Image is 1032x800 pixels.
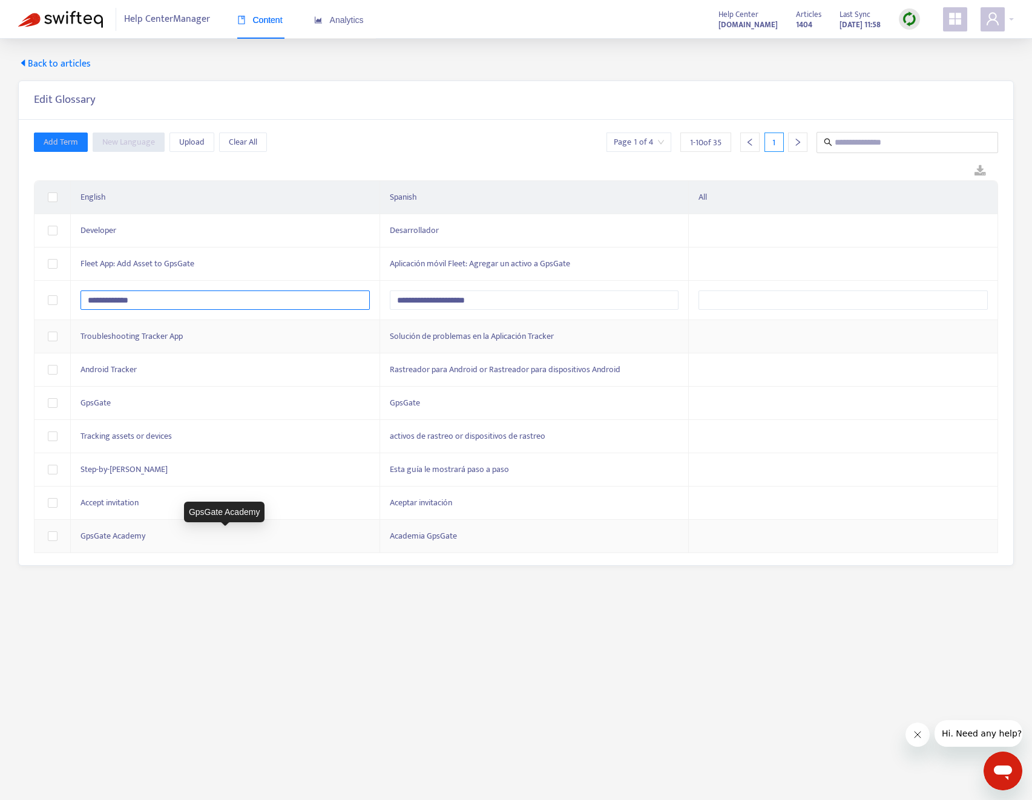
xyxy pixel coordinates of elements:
[81,496,139,510] span: Accept invitation
[796,8,821,21] span: Articles
[380,181,689,214] th: Spanish
[184,502,265,522] div: GpsGate Academy
[34,93,96,107] h5: Edit Glossary
[81,462,168,476] span: Step-by-[PERSON_NAME]
[18,57,91,71] span: Back to articles
[689,181,998,214] th: All
[824,138,832,146] span: search
[124,8,210,31] span: Help Center Manager
[390,462,509,476] span: Esta guía le mostrará paso a paso
[764,133,784,152] div: 1
[390,257,570,270] span: Aplicación móvil Fleet: Agregar un activo a GpsGate
[718,18,778,31] a: [DOMAIN_NAME]
[796,18,812,31] strong: 1404
[390,223,439,237] span: Desarrollador
[18,11,103,28] img: Swifteq
[81,329,183,343] span: Troubleshooting Tracker App
[948,11,962,26] span: appstore
[169,133,214,152] button: Upload
[81,223,116,237] span: Developer
[81,362,137,376] span: Android Tracker
[390,329,554,343] span: Solución de problemas en la Aplicación Tracker
[840,18,881,31] strong: [DATE] 11:58
[237,16,246,24] span: book
[390,362,620,376] span: Rastreador para Android or Rastreador para dispositivos Android
[390,496,452,510] span: Aceptar invitación
[179,136,205,149] span: Upload
[390,429,545,443] span: activos de rastreo or dispositivos de rastreo
[71,181,380,214] th: English
[237,15,283,25] span: Content
[81,257,194,270] span: Fleet App: Add Asset to GpsGate
[746,138,754,146] span: left
[840,8,870,21] span: Last Sync
[229,136,257,149] span: Clear All
[314,15,364,25] span: Analytics
[34,133,88,152] button: Add Term
[902,11,917,27] img: sync.dc5367851b00ba804db3.png
[81,429,172,443] span: Tracking assets or devices
[935,720,1022,747] iframe: Mensaje de la compañía
[794,138,802,146] span: right
[18,58,28,68] span: caret-left
[690,136,721,149] span: 1 - 10 of 35
[390,529,457,543] span: Academia GpsGate
[219,133,267,152] button: Clear All
[314,16,323,24] span: area-chart
[81,529,145,543] span: GpsGate Academy
[93,133,165,152] button: New Language
[905,723,930,747] iframe: Cerrar mensaje
[81,396,111,410] span: GpsGate
[390,396,420,410] span: GpsGate
[985,11,1000,26] span: user
[984,752,1022,790] iframe: Botón para iniciar la ventana de mensajería
[718,8,758,21] span: Help Center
